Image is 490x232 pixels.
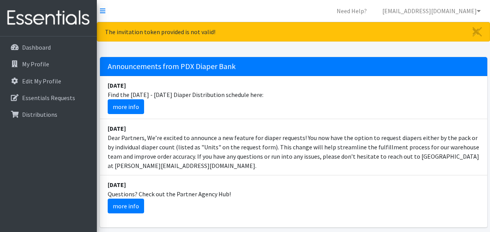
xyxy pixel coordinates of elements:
[100,76,487,119] li: Find the [DATE] - [DATE] Diaper Distribution schedule here:
[108,199,144,213] a: more info
[22,77,61,85] p: Edit My Profile
[108,181,126,189] strong: [DATE]
[22,60,49,68] p: My Profile
[3,107,94,122] a: Distributions
[3,40,94,55] a: Dashboard
[465,23,490,41] a: Close
[100,57,487,76] h5: Announcements from PDX Diaper Bank
[3,90,94,106] a: Essentials Requests
[108,125,126,132] strong: [DATE]
[22,111,57,118] p: Distributions
[22,43,51,51] p: Dashboard
[22,94,75,102] p: Essentials Requests
[108,99,144,114] a: more info
[100,119,487,175] li: Dear Partners, We’re excited to announce a new feature for diaper requests! You now have the opti...
[100,175,487,218] li: Questions? Check out the Partner Agency Hub!
[3,73,94,89] a: Edit My Profile
[3,5,94,31] img: HumanEssentials
[3,56,94,72] a: My Profile
[330,3,373,19] a: Need Help?
[376,3,487,19] a: [EMAIL_ADDRESS][DOMAIN_NAME]
[97,22,490,42] div: The invitation token provided is not valid!
[108,81,126,89] strong: [DATE]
